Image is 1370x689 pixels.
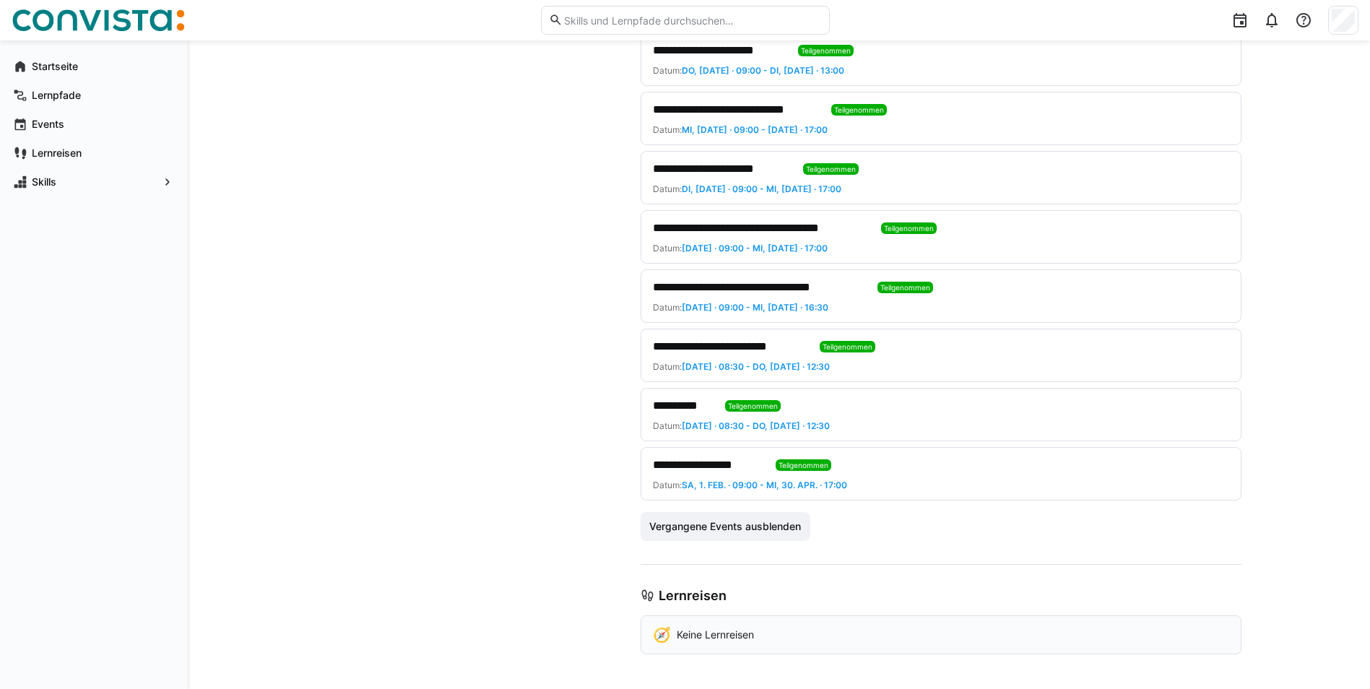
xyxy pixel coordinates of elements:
span: [DATE] · 08:30 - Do, [DATE] · 12:30 [682,420,830,431]
span: Sa, 1. Feb. · 09:00 - Mi, 30. Apr. · 17:00 [682,480,847,490]
span: Teilgenommen [728,402,778,410]
div: Datum: [653,420,1218,432]
span: Mi, [DATE] · 09:00 - [DATE] · 17:00 [682,124,828,135]
div: Datum: [653,124,1218,136]
span: Teilgenommen [823,342,872,351]
input: Skills und Lernpfade durchsuchen… [563,14,821,27]
div: Datum: [653,480,1218,491]
p: Keine Lernreisen [677,628,754,642]
span: Teilgenommen [806,165,856,173]
div: Datum: [653,302,1218,313]
div: Datum: [653,243,1218,254]
div: Datum: [653,65,1218,77]
span: [DATE] · 09:00 - Mi, [DATE] · 16:30 [682,302,828,313]
span: Teilgenommen [801,46,851,55]
div: Datum: [653,183,1218,195]
span: Teilgenommen [880,283,930,292]
div: 🧭 [653,628,671,642]
span: [DATE] · 09:00 - Mi, [DATE] · 17:00 [682,243,828,253]
span: Teilgenommen [884,224,934,233]
span: [DATE] · 08:30 - Do, [DATE] · 12:30 [682,361,830,372]
span: Teilgenommen [834,105,884,114]
div: Datum: [653,361,1218,373]
span: Do, [DATE] · 09:00 - Di, [DATE] · 13:00 [682,65,844,76]
h3: Lernreisen [659,588,727,604]
span: Teilgenommen [779,461,828,469]
span: Vergangene Events ausblenden [647,519,803,534]
button: Vergangene Events ausblenden [641,512,811,541]
span: Di, [DATE] · 09:00 - Mi, [DATE] · 17:00 [682,183,841,194]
